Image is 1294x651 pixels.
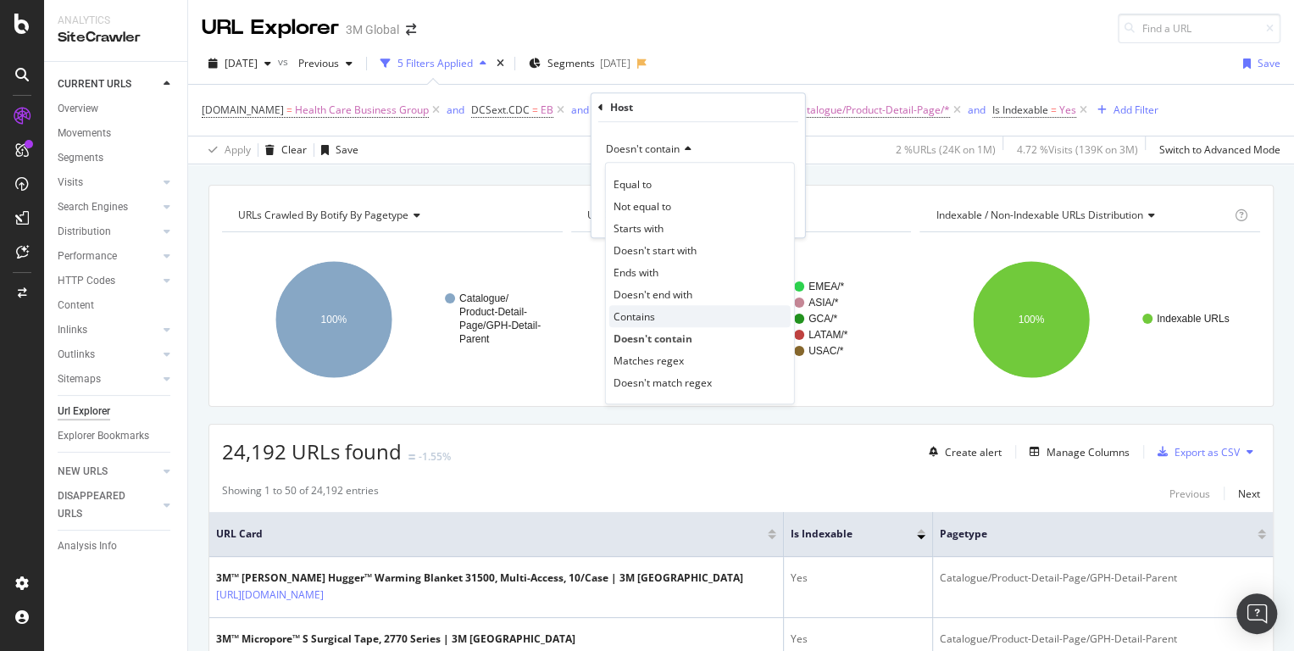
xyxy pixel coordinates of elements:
[58,100,98,118] div: Overview
[58,272,115,290] div: HTTP Codes
[216,632,575,647] div: 3M™ Micropore™ S Surgical Tape, 2770 Series | 3M [GEOGRAPHIC_DATA]
[202,136,251,164] button: Apply
[346,21,399,38] div: 3M Global
[932,202,1231,229] h4: Indexable / Non-Indexable URLs Distribution
[606,142,680,156] span: Doesn't contain
[493,55,508,72] div: times
[1169,483,1210,504] button: Previous
[614,221,664,236] span: Starts with
[1051,103,1057,117] span: =
[922,438,1002,465] button: Create alert
[292,56,339,70] span: Previous
[58,125,111,142] div: Movements
[808,345,844,357] text: USAC/*
[58,346,95,364] div: Outlinks
[419,449,451,464] div: -1.55%
[258,136,307,164] button: Clear
[58,403,110,420] div: Url Explorer
[58,427,149,445] div: Explorer Bookmarks
[406,24,416,36] div: arrow-right-arrow-left
[794,98,950,122] span: Catalogue/Product-Detail-Page/*
[292,50,359,77] button: Previous
[1017,142,1138,157] div: 4.72 % Visits ( 139K on 3M )
[896,142,996,157] div: 2 % URLs ( 24K on 1M )
[447,103,464,117] div: and
[58,487,158,523] a: DISAPPEARED URLS
[614,376,712,390] span: Doesn't match regex
[202,50,278,77] button: [DATE]
[58,174,83,192] div: Visits
[336,142,358,157] div: Save
[571,102,589,118] button: and
[397,56,473,70] div: 5 Filters Applied
[614,265,658,280] span: Ends with
[58,321,87,339] div: Inlinks
[598,207,652,224] button: Cancel
[321,314,347,325] text: 100%
[286,103,292,117] span: =
[1059,98,1076,122] span: Yes
[808,281,844,292] text: EMEA/*
[1118,14,1280,43] input: Find a URL
[58,463,108,481] div: NEW URLS
[459,306,527,318] text: Product-Detail-
[58,321,158,339] a: Inlinks
[940,526,1232,542] span: pagetype
[459,333,490,345] text: Parent
[202,103,284,117] span: [DOMAIN_NAME]
[222,246,563,393] svg: A chart.
[58,149,103,167] div: Segments
[587,208,744,222] span: URLs Crawled By Botify By locale
[216,570,743,586] div: 3M™ [PERSON_NAME] Hugger™ Warming Blanket 31500, Multi-Access, 10/Case | 3M [GEOGRAPHIC_DATA]
[547,56,595,70] span: Segments
[936,208,1142,222] span: Indexable / Non-Indexable URLs distribution
[571,246,912,393] svg: A chart.
[1236,593,1277,634] div: Open Intercom Messenger
[945,445,1002,459] div: Create alert
[58,28,174,47] div: SiteCrawler
[58,427,175,445] a: Explorer Bookmarks
[58,537,117,555] div: Analysis Info
[522,50,637,77] button: Segments[DATE]
[374,50,493,77] button: 5 Filters Applied
[1159,142,1280,157] div: Switch to Advanced Mode
[58,149,175,167] a: Segments
[614,331,692,346] span: Doesn't contain
[471,103,530,117] span: DCSext.CDC
[216,587,324,604] a: [URL][DOMAIN_NAME]
[992,103,1048,117] span: Is Indexable
[58,370,101,388] div: Sitemaps
[1047,445,1130,459] div: Manage Columns
[58,198,128,216] div: Search Engines
[584,202,897,229] h4: URLs Crawled By Botify By locale
[58,297,175,314] a: Content
[58,223,158,241] a: Distribution
[225,56,258,70] span: 2024 May. 26th
[222,483,379,504] div: Showing 1 to 50 of 24,192 entries
[532,103,538,117] span: =
[791,570,925,586] div: Yes
[58,463,158,481] a: NEW URLS
[940,632,1266,647] div: Catalogue/Product-Detail-Page/GPH-Detail-Parent
[447,102,464,118] button: and
[1023,442,1130,462] button: Manage Columns
[58,346,158,364] a: Outlinks
[1151,438,1240,465] button: Export as CSV
[58,223,111,241] div: Distribution
[614,243,697,258] span: Doesn't start with
[222,437,402,465] span: 24,192 URLs found
[281,142,307,157] div: Clear
[968,103,986,117] div: and
[216,526,764,542] span: URL Card
[1169,487,1210,501] div: Previous
[1238,487,1260,501] div: Next
[1019,314,1045,325] text: 100%
[1175,445,1240,459] div: Export as CSV
[614,287,692,302] span: Doesn't end with
[614,309,655,324] span: Contains
[58,75,131,93] div: CURRENT URLS
[808,313,837,325] text: GCA/*
[58,125,175,142] a: Movements
[919,246,1260,393] div: A chart.
[225,142,251,157] div: Apply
